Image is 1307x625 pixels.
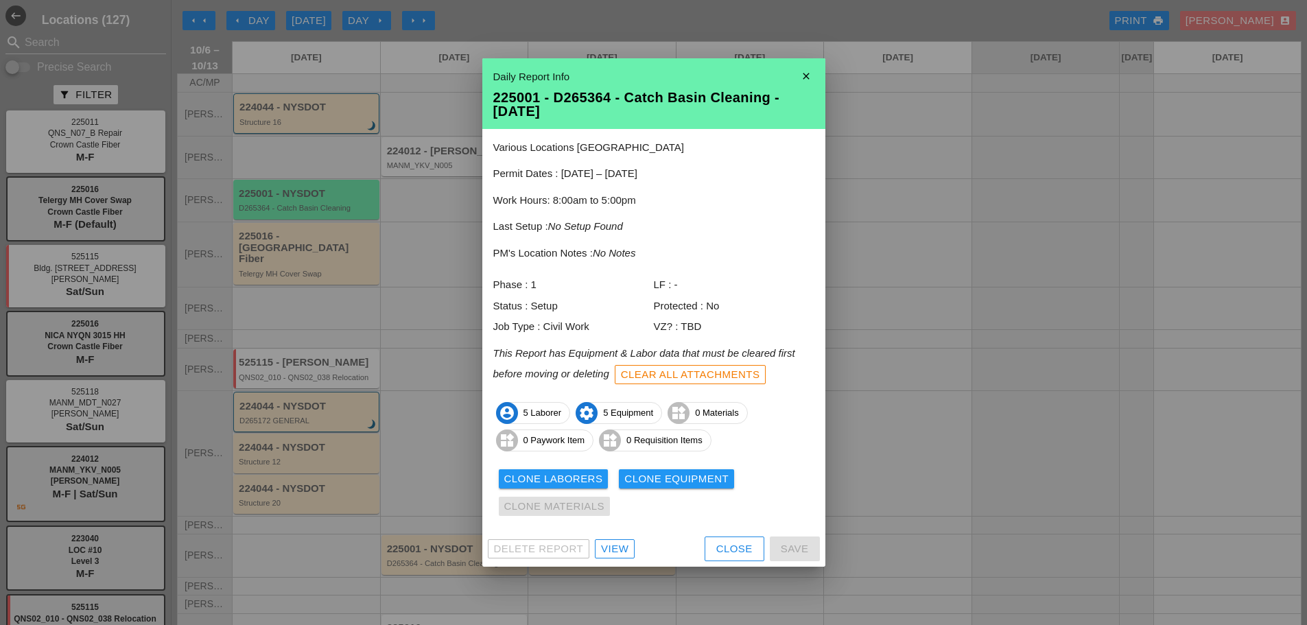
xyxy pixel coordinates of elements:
div: LF : - [654,277,814,293]
p: Various Locations [GEOGRAPHIC_DATA] [493,140,814,156]
div: Job Type : Civil Work [493,319,654,335]
i: widgets [668,402,690,424]
span: 5 Equipment [576,402,661,424]
p: Permit Dates : [DATE] – [DATE] [493,166,814,182]
div: Phase : 1 [493,277,654,293]
i: widgets [496,429,518,451]
button: Close [705,536,764,561]
i: account_circle [496,402,518,424]
button: Clear All Attachments [615,365,766,384]
i: No Notes [593,247,636,259]
div: Daily Report Info [493,69,814,85]
div: 225001 - D265364 - Catch Basin Cleaning - [DATE] [493,91,814,118]
div: Status : Setup [493,298,654,314]
i: settings [576,402,598,424]
i: No Setup Found [548,220,623,232]
span: 0 Materials [668,402,747,424]
div: Clear All Attachments [621,367,760,383]
button: Clone Equipment [619,469,734,488]
div: Close [716,541,753,557]
button: Clone Laborers [499,469,609,488]
a: View [595,539,635,558]
div: VZ? : TBD [654,319,814,335]
p: Last Setup : [493,219,814,235]
span: 0 Requisition Items [600,429,711,451]
div: Protected : No [654,298,814,314]
span: 0 Paywork Item [497,429,593,451]
i: This Report has Equipment & Labor data that must be cleared first before moving or deleting [493,347,795,379]
div: View [601,541,628,557]
div: Clone Equipment [624,471,729,487]
i: close [792,62,820,90]
p: Work Hours: 8:00am to 5:00pm [493,193,814,209]
span: 5 Laborer [497,402,570,424]
p: PM's Location Notes : [493,246,814,261]
i: widgets [599,429,621,451]
div: Clone Laborers [504,471,603,487]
